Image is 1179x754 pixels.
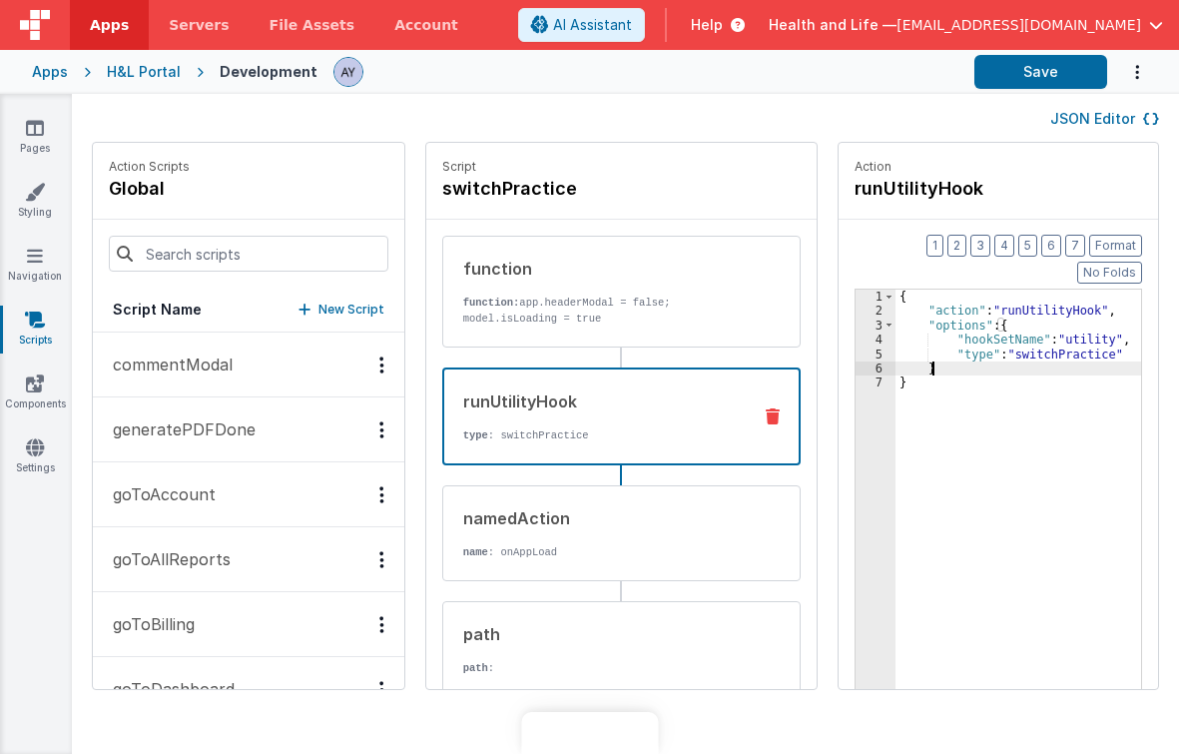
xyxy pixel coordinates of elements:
[856,290,895,304] div: 1
[107,62,181,82] div: H&L Portal
[93,657,404,722] button: goToDashboard
[947,235,966,257] button: 2
[463,622,741,646] div: path
[463,427,740,443] p: : switchPractice
[994,235,1014,257] button: 4
[970,235,990,257] button: 3
[1018,235,1037,257] button: 5
[442,159,801,175] p: Script
[169,15,229,35] span: Servers
[463,295,741,327] p: app.headerModal = false; model.isLoading = true
[974,55,1107,89] button: Save
[101,677,235,701] p: goToDashboard
[1065,235,1085,257] button: 7
[463,662,488,674] strong: path
[367,421,396,438] div: Options
[856,376,895,389] div: 7
[896,15,1141,35] span: [EMAIL_ADDRESS][DOMAIN_NAME]
[367,616,396,633] div: Options
[769,15,896,35] span: Health and Life —
[113,300,202,320] h5: Script Name
[442,175,742,203] h4: switchPractice
[101,353,233,377] p: commentModal
[518,8,645,42] button: AI Assistant
[101,547,231,571] p: goToAllReports
[463,544,741,560] p: : onAppLoad
[93,397,404,462] button: generatePDFDone
[367,357,396,374] div: Options
[109,159,190,175] p: Action Scripts
[463,389,740,413] div: runUtilityHook
[109,236,388,272] input: Search scripts
[1077,262,1142,284] button: No Folds
[856,304,895,318] div: 2
[334,58,362,86] img: 14202422f6480247bff2986d20d04001
[553,15,632,35] span: AI Assistant
[101,612,195,636] p: goToBilling
[93,527,404,592] button: goToAllReports
[1089,235,1142,257] button: Format
[298,300,384,320] button: New Script
[109,175,190,203] h4: global
[93,333,404,397] button: commentModal
[463,257,741,281] div: function
[220,62,317,82] div: Development
[521,712,658,754] iframe: Marker.io feedback button
[855,175,1142,203] h4: runUtilityHook
[691,15,723,35] span: Help
[856,333,895,347] div: 4
[270,15,355,35] span: File Assets
[1041,235,1061,257] button: 6
[93,462,404,527] button: goToAccount
[1050,109,1159,129] button: JSON Editor
[93,592,404,657] button: goToBilling
[367,681,396,698] div: Options
[856,348,895,362] div: 5
[32,62,68,82] div: Apps
[463,297,520,309] strong: function:
[769,15,1163,35] button: Health and Life — [EMAIL_ADDRESS][DOMAIN_NAME]
[90,15,129,35] span: Apps
[101,482,216,506] p: goToAccount
[318,300,384,320] p: New Script
[856,362,895,376] div: 6
[367,551,396,568] div: Options
[463,506,741,530] div: namedAction
[367,486,396,503] div: Options
[463,660,741,676] p: :
[463,429,488,441] strong: type
[856,319,895,333] div: 3
[101,417,256,441] p: generatePDFDone
[463,546,488,558] strong: name
[855,159,1142,175] p: Action
[926,235,943,257] button: 1
[1107,52,1147,93] button: Options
